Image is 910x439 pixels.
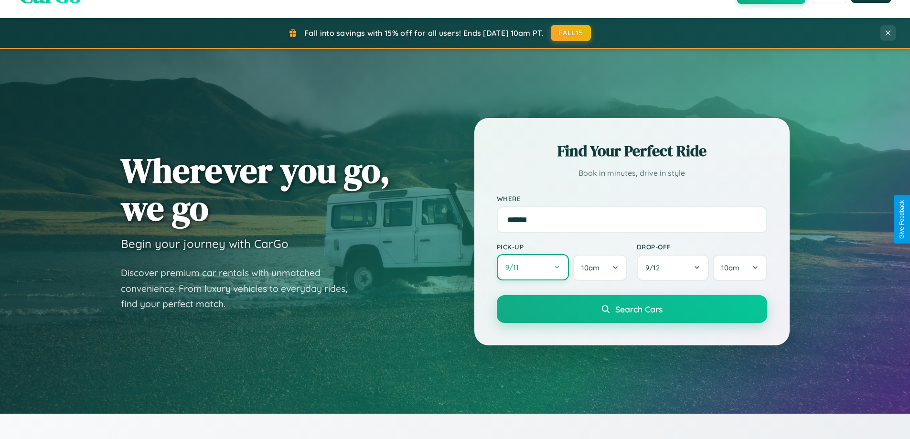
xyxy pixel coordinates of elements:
span: Fall into savings with 15% off for all users! Ends [DATE] 10am PT. [304,28,544,38]
button: 9/11 [497,254,569,280]
h1: Wherever you go, we go [121,151,390,227]
span: Search Cars [615,304,663,314]
label: Pick-up [497,243,627,251]
button: Search Cars [497,295,767,323]
button: 10am [713,255,767,281]
h3: Begin your journey with CarGo [121,236,289,251]
span: 10am [721,263,739,272]
label: Where [497,194,767,203]
p: Discover premium car rentals with unmatched convenience. From luxury vehicles to everyday rides, ... [121,265,360,312]
button: 9/12 [637,255,709,281]
span: 9 / 11 [505,263,524,272]
button: 10am [573,255,627,281]
label: Drop-off [637,243,767,251]
p: Book in minutes, drive in style [497,166,767,180]
span: 10am [581,263,600,272]
span: 9 / 12 [645,263,664,272]
button: FALL15 [551,25,591,41]
h2: Find Your Perfect Ride [497,140,767,161]
div: Give Feedback [899,200,905,239]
